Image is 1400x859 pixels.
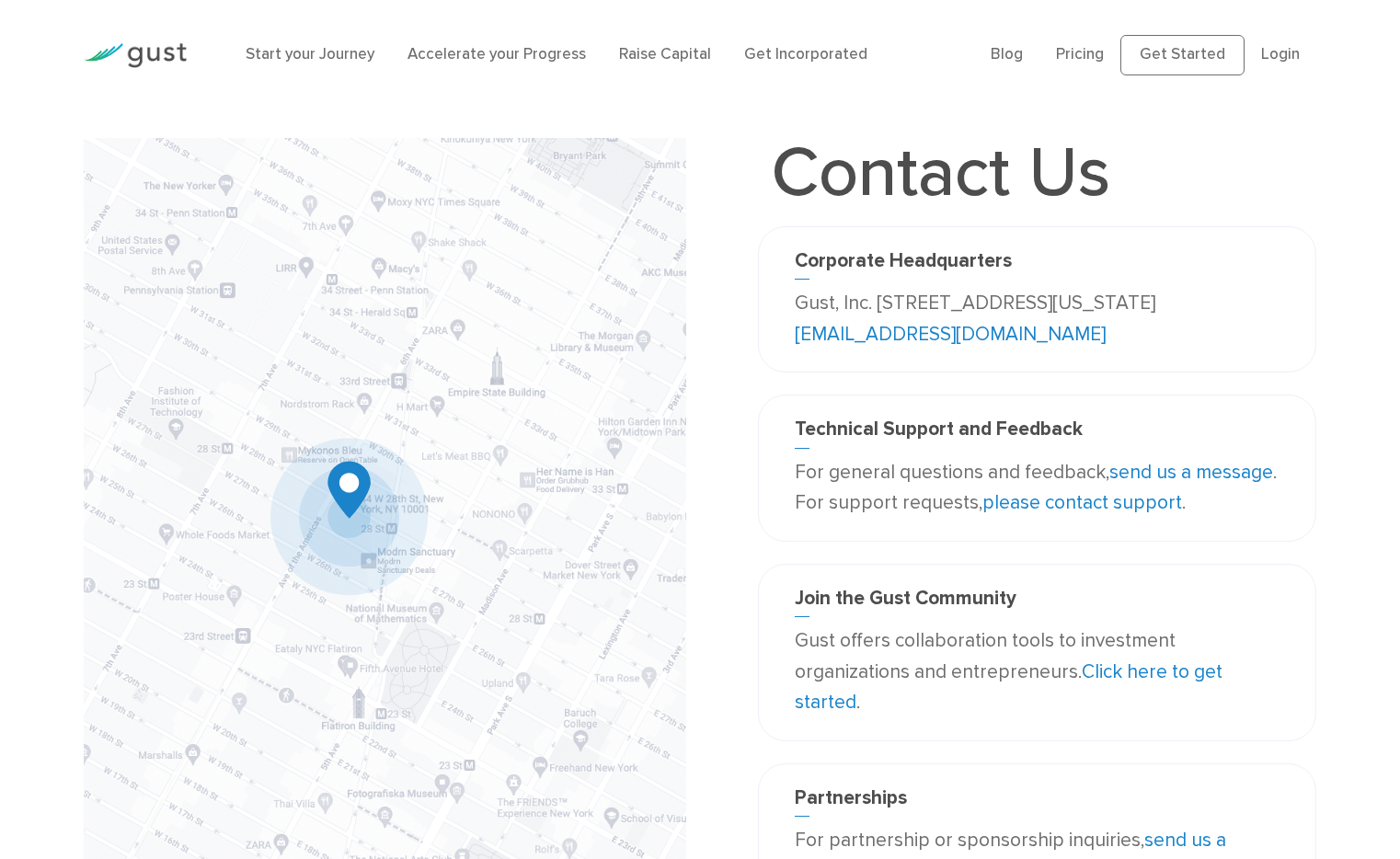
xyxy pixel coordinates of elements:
a: [EMAIL_ADDRESS][DOMAIN_NAME] [795,323,1106,346]
h3: Partnerships [795,786,1280,817]
a: Raise Capital [619,45,711,63]
h3: Corporate Headquarters [795,249,1280,280]
h3: Technical Support and Feedback [795,418,1280,448]
p: Gust offers collaboration tools to investment organizations and entrepreneurs. . [795,625,1280,718]
a: Get Incorporated [744,45,867,63]
a: Blog [991,45,1023,63]
p: Gust, Inc. [STREET_ADDRESS][US_STATE] [795,288,1280,349]
a: send us a message [1109,461,1273,484]
h3: Join the Gust Community [795,587,1280,617]
a: Accelerate your Progress [407,45,586,63]
a: Get Started [1120,35,1245,75]
a: Login [1261,45,1300,63]
a: Pricing [1056,45,1104,63]
a: Start your Journey [246,45,374,63]
img: Gust Logo [84,43,187,68]
h1: Contact Us [758,138,1124,208]
p: For general questions and feedback, . For support requests, . [795,457,1280,519]
a: please contact support [982,491,1182,514]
